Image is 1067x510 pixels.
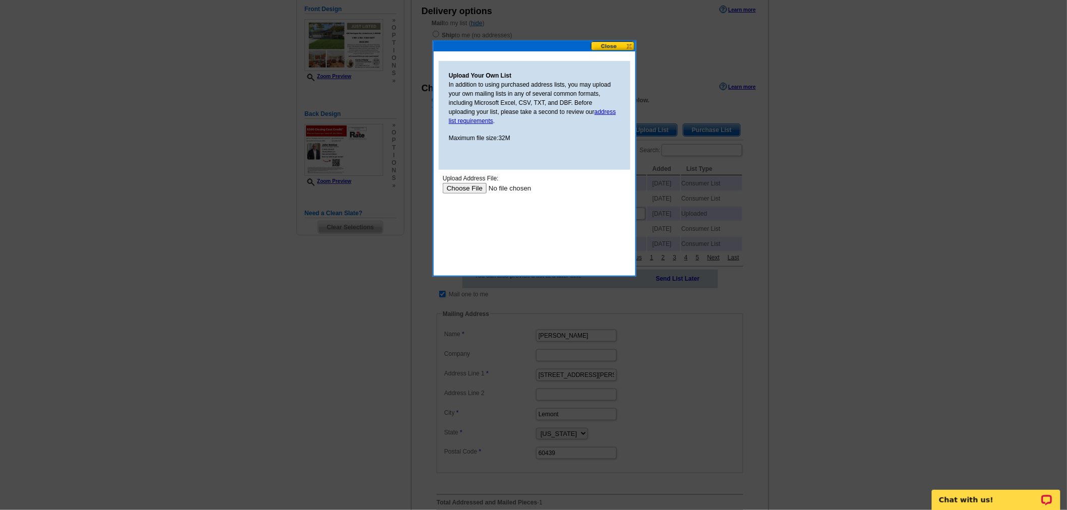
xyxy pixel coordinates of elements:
[449,134,620,143] p: Maximum file size:
[449,80,620,125] p: In addition to using purchased address lists, you may upload your own mailing lists in any of sev...
[499,135,510,142] span: 32M
[4,4,188,13] div: Upload Address File:
[925,478,1067,510] iframe: LiveChat chat widget
[449,72,511,79] strong: Upload Your Own List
